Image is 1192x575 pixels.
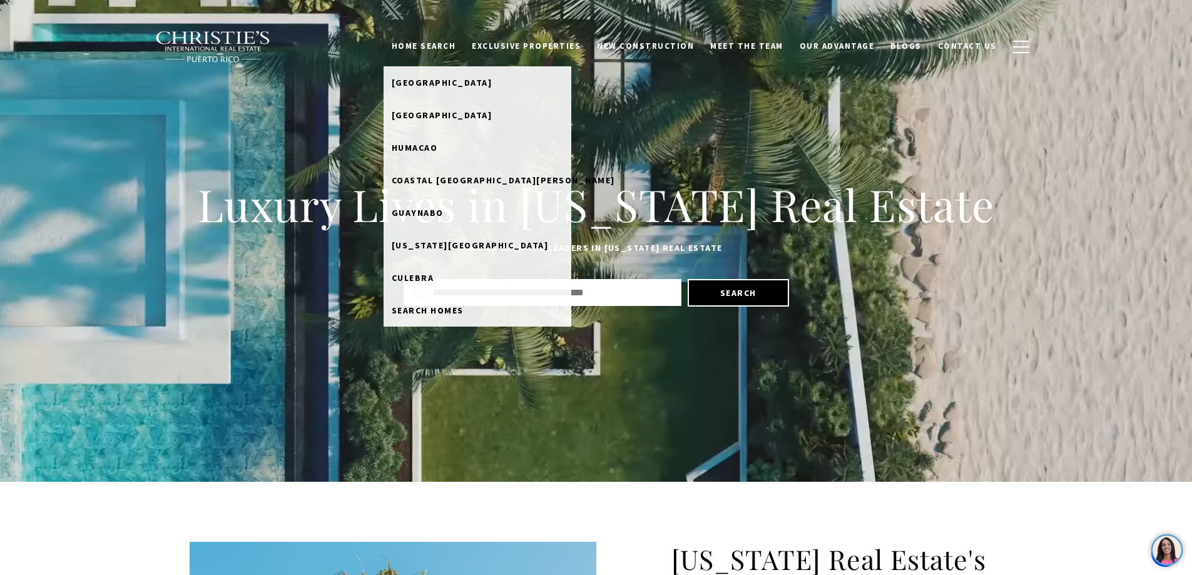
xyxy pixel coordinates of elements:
span: [GEOGRAPHIC_DATA] [392,109,492,121]
img: Christie's International Real Estate black text logo [155,31,272,63]
span: Humacao [392,142,438,153]
a: [GEOGRAPHIC_DATA] [384,66,571,99]
a: Guaynabo [384,196,571,229]
a: [US_STATE][GEOGRAPHIC_DATA] [384,229,571,262]
span: [US_STATE][GEOGRAPHIC_DATA] [392,240,549,251]
span: Blogs [890,41,922,51]
button: Search [688,279,789,307]
img: be3d4b55-7850-4bcb-9297-a2f9cd376e78.png [8,8,36,36]
span: Exclusive Properties [472,41,581,51]
a: Culebra [384,262,571,294]
span: Coastal [GEOGRAPHIC_DATA][PERSON_NAME] [392,175,615,186]
a: New Construction [589,34,702,58]
a: Blogs [882,34,930,58]
a: Coastal [GEOGRAPHIC_DATA][PERSON_NAME] [384,164,571,196]
a: Exclusive Properties [464,34,589,58]
a: Our Advantage [792,34,883,58]
span: [GEOGRAPHIC_DATA] [392,77,492,88]
a: Humacao [384,131,571,164]
a: Meet the Team [702,34,792,58]
a: Search Homes [384,294,571,327]
h1: Luxury Lives in [US_STATE] Real Estate [190,177,1003,232]
p: Work with the leaders in [US_STATE] Real Estate [190,241,1003,256]
span: Search Homes [392,305,464,316]
span: Guaynabo [392,207,444,218]
span: Contact Us [938,41,997,51]
a: [GEOGRAPHIC_DATA] [384,99,571,131]
span: Culebra [392,272,434,283]
span: New Construction [597,41,694,51]
span: Our Advantage [800,41,875,51]
a: Home Search [384,34,464,58]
